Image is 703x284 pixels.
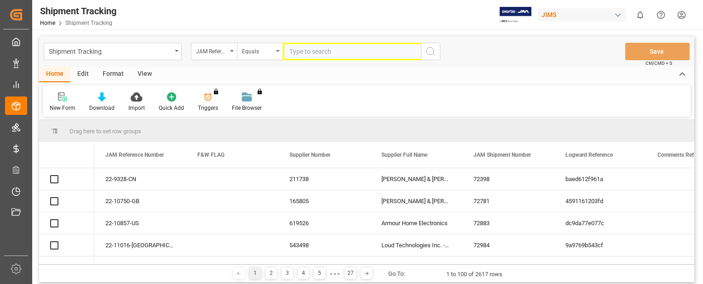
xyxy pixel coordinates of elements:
[625,43,690,60] button: Save
[421,43,440,60] button: search button
[39,256,94,278] div: Press SPACE to select this row.
[105,152,164,158] span: JAM Reference Number
[298,267,309,279] div: 4
[278,256,370,278] div: 404677
[370,190,462,212] div: [PERSON_NAME] & [PERSON_NAME] (W/T*)-
[39,168,94,190] div: Press SPACE to select this row.
[69,128,141,135] span: Drag here to set row groups
[565,152,613,158] span: Logward Reference
[370,212,462,234] div: Armour Home Electronics
[94,190,186,212] div: 22-10750-GB
[237,43,283,60] button: open menu
[388,269,405,278] div: Go To:
[242,45,273,56] div: Equals
[345,267,356,279] div: 27
[330,270,340,277] div: ● ● ●
[554,234,646,256] div: 9a9769b543cf
[278,190,370,212] div: 165805
[381,152,427,158] span: Supplier Full Name
[39,212,94,234] div: Press SPACE to select this row.
[651,5,671,25] button: Help Center
[159,104,184,112] div: Quick Add
[538,8,626,22] div: JIMS
[282,267,293,279] div: 3
[289,152,330,158] span: Supplier Number
[39,234,94,256] div: Press SPACE to select this row.
[446,270,502,279] div: 1 to 100 of 2617 rows
[370,168,462,190] div: [PERSON_NAME] & [PERSON_NAME] (US funds China)(W/T*)-
[314,267,325,279] div: 5
[50,104,75,112] div: New Form
[538,6,630,23] button: JIMS
[630,5,651,25] button: show 0 new notifications
[49,45,172,57] div: Shipment Tracking
[40,20,55,26] a: Home
[370,256,462,278] div: Sennheiser Electronic Corporation - 212
[89,104,115,112] div: Download
[39,190,94,212] div: Press SPACE to select this row.
[500,7,531,23] img: Exertis%20JAM%20-%20Email%20Logo.jpg_1722504956.jpg
[645,60,672,67] span: Ctrl/CMD + S
[94,234,186,256] div: 22-11016-[GEOGRAPHIC_DATA]
[39,67,70,82] div: Home
[70,67,96,82] div: Edit
[94,256,186,278] div: 22-11014-[GEOGRAPHIC_DATA]
[370,234,462,256] div: Loud Technologies Inc. -212
[94,212,186,234] div: 22-10857-US
[278,234,370,256] div: 543498
[249,267,261,279] div: 1
[473,152,531,158] span: JAM Shipment Number
[40,4,116,18] div: Shipment Tracking
[462,190,554,212] div: 72781
[265,267,277,279] div: 2
[44,43,182,60] button: open menu
[128,104,145,112] div: Import
[94,168,186,190] div: 22-9328-CN
[462,234,554,256] div: 72984
[196,45,227,56] div: JAM Reference Number
[278,168,370,190] div: 211738
[554,190,646,212] div: 4591161203fd
[462,168,554,190] div: 72398
[197,152,225,158] span: F&W FLAG
[131,67,159,82] div: View
[283,43,421,60] input: Scanning by Zero Phishing
[554,168,646,190] div: baed612f961a
[462,256,554,278] div: 72982
[96,67,131,82] div: Format
[554,256,646,278] div: 82bb5e90de7b
[191,43,237,60] button: open menu
[554,212,646,234] div: dc9da77e077c
[462,212,554,234] div: 72883
[278,212,370,234] div: 619526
